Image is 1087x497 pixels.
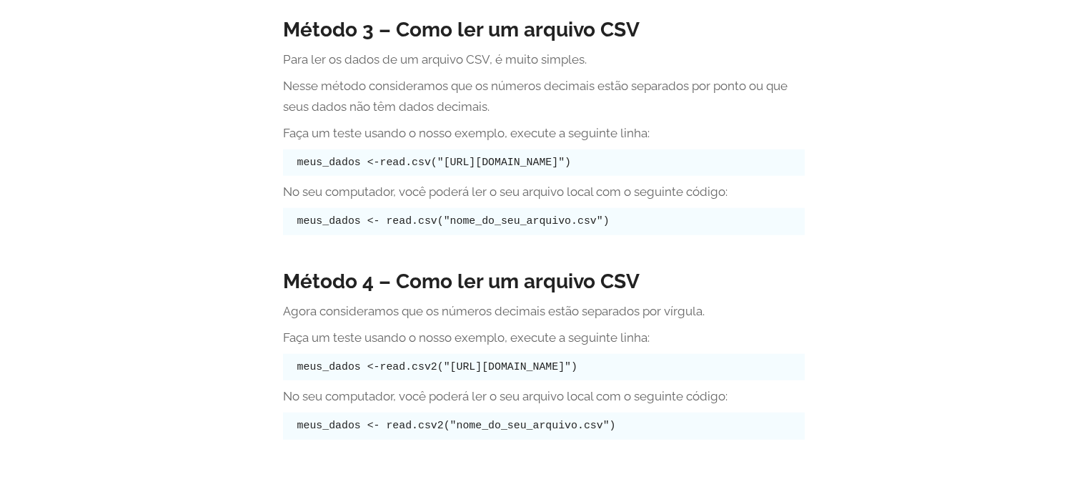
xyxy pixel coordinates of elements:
p: Para ler os dados de um arquivo CSV, é muito simples. [283,49,805,70]
p: Faça um teste usando o nosso exemplo, execute a seguinte linha: [283,328,805,348]
p: No seu computador, você poderá ler o seu arquivo local com o seguinte código: [283,182,805,202]
code: meus_dados <-read.csv2("[URL][DOMAIN_NAME]") [297,361,577,373]
p: Agora consideramos que os números decimais estão separados por vírgula. [283,301,805,322]
code: meus_dados <- read.csv2("nome_do_seu_arquivo.csv") [297,420,616,431]
code: meus_dados <-read.csv("[URL][DOMAIN_NAME]") [297,157,571,168]
p: Faça um teste usando o nosso exemplo, execute a seguinte linha: [283,123,805,144]
p: No seu computador, você poderá ler o seu arquivo local com o seguinte código: [283,386,805,407]
code: meus_dados <- read.csv("nome_do_seu_arquivo.csv") [297,215,610,227]
h3: Método 3 – Como ler um arquivo CSV [283,18,805,42]
p: Nesse método consideramos que os números decimais estão separados por ponto ou que seus dados não... [283,76,805,117]
h3: Método 4 – Como ler um arquivo CSV [283,270,805,294]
